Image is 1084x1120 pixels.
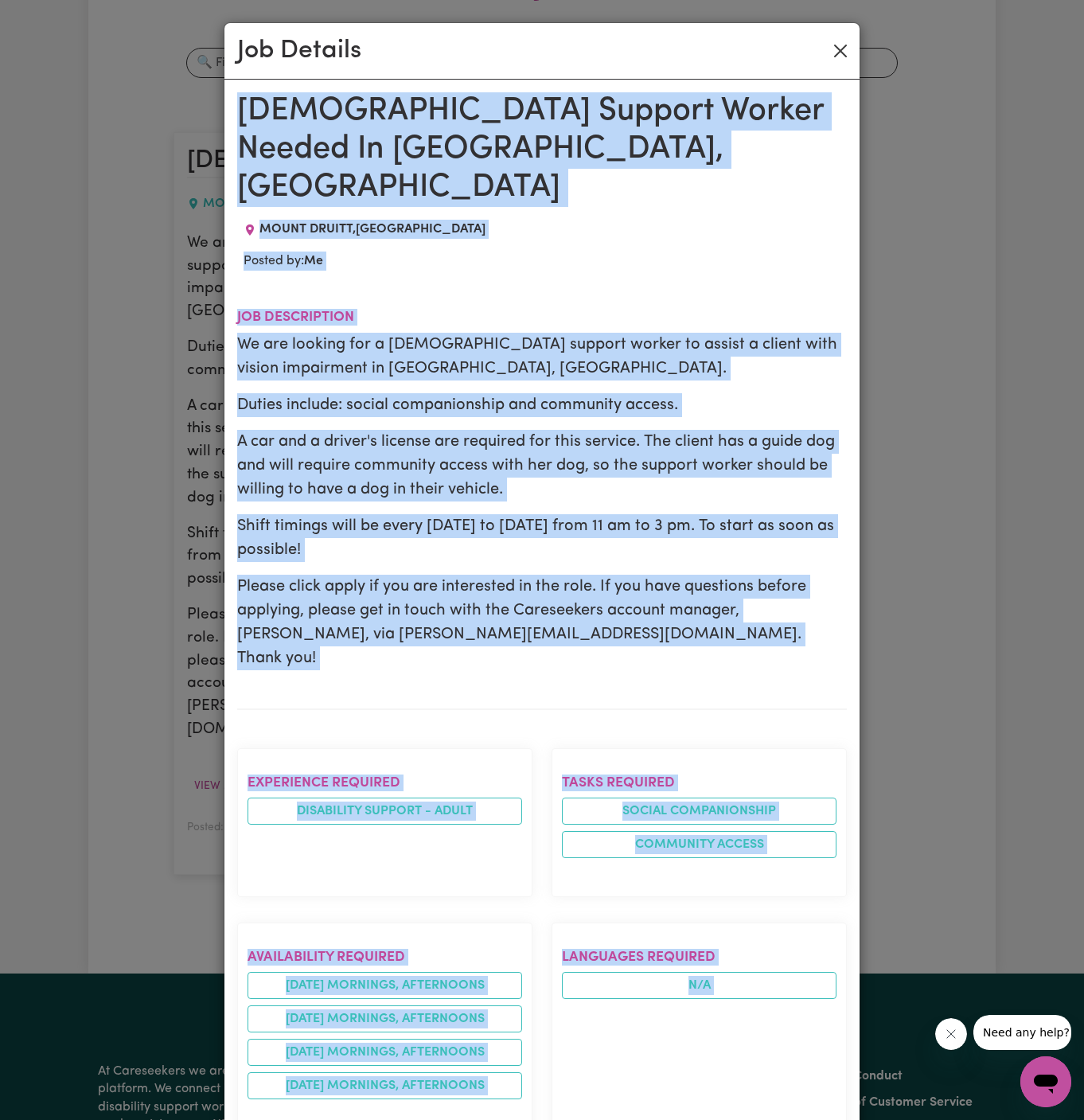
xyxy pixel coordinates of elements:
[248,798,522,825] li: Disability support - Adult
[248,1005,522,1032] li: [DATE] mornings, afternoons
[237,92,847,207] h1: [DEMOGRAPHIC_DATA] Support Worker Needed In [GEOGRAPHIC_DATA], [GEOGRAPHIC_DATA]
[248,972,522,999] li: [DATE] mornings, afternoons
[248,1039,522,1066] li: [DATE] mornings, afternoons
[973,1015,1071,1050] iframe: Message from company
[237,36,361,66] h2: Job Details
[237,309,847,326] h2: Job description
[237,430,847,501] p: A car and a driver's license are required for this service. The client has a guide dog and will r...
[244,255,323,267] span: Posted by:
[237,575,847,670] p: Please click apply if you are interested in the role. If you have questions before applying, plea...
[562,949,836,966] h2: Languages required
[248,1072,522,1099] li: [DATE] mornings, afternoons
[237,514,847,562] p: Shift timings will be every [DATE] to [DATE] from 11 am to 3 pm. To start as soon as possible!
[237,393,847,417] p: Duties include: social companionship and community access.
[237,333,847,380] p: We are looking for a [DEMOGRAPHIC_DATA] support worker to assist a client with vision impairment ...
[259,223,485,236] span: MOUNT DRUITT , [GEOGRAPHIC_DATA]
[562,775,836,791] h2: Tasks required
[562,972,836,999] span: N/A
[935,1018,967,1050] iframe: Close message
[562,831,836,858] li: Community access
[1020,1056,1071,1107] iframe: Button to launch messaging window
[304,255,323,267] b: Me
[248,775,522,791] h2: Experience required
[828,38,853,64] button: Close
[562,798,836,825] li: Social companionship
[248,949,522,966] h2: Availability required
[237,220,492,239] div: Job location: MOUNT DRUITT, New South Wales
